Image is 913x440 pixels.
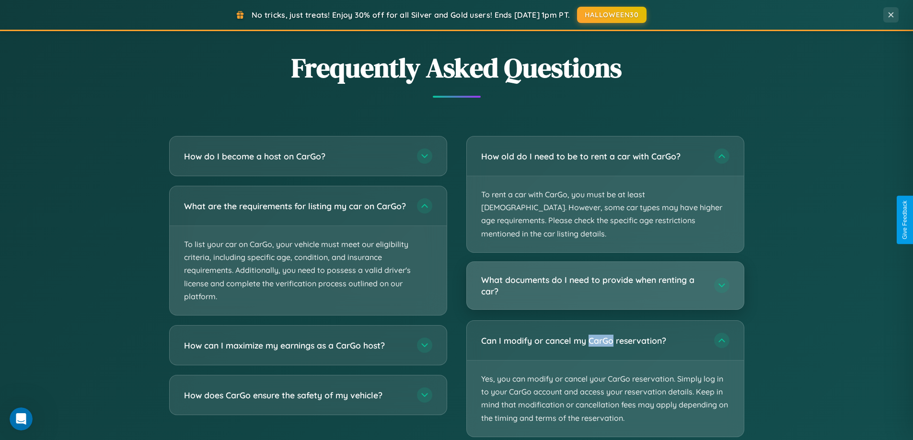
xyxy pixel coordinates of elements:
[467,176,744,252] p: To rent a car with CarGo, you must be at least [DEMOGRAPHIC_DATA]. However, some car types may ha...
[577,7,647,23] button: HALLOWEEN30
[184,200,407,212] h3: What are the requirements for listing my car on CarGo?
[169,49,744,86] h2: Frequently Asked Questions
[481,335,705,347] h3: Can I modify or cancel my CarGo reservation?
[10,407,33,430] iframe: Intercom live chat
[184,389,407,401] h3: How does CarGo ensure the safety of my vehicle?
[481,150,705,162] h3: How old do I need to be to rent a car with CarGo?
[184,150,407,162] h3: How do I become a host on CarGo?
[170,226,447,315] p: To list your car on CarGo, your vehicle must meet our eligibility criteria, including specific ag...
[184,339,407,351] h3: How can I maximize my earnings as a CarGo host?
[252,10,570,20] span: No tricks, just treats! Enjoy 30% off for all Silver and Gold users! Ends [DATE] 1pm PT.
[481,274,705,297] h3: What documents do I need to provide when renting a car?
[901,201,908,239] div: Give Feedback
[467,361,744,437] p: Yes, you can modify or cancel your CarGo reservation. Simply log in to your CarGo account and acc...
